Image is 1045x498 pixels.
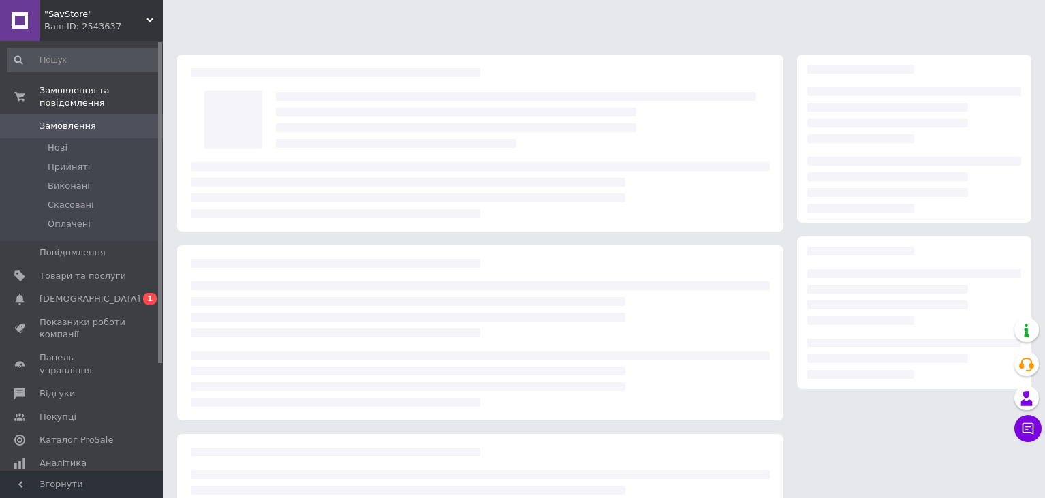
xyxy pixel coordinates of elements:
[1014,415,1042,442] button: Чат з покупцем
[40,84,163,109] span: Замовлення та повідомлення
[48,180,90,192] span: Виконані
[40,352,126,376] span: Панель управління
[48,161,90,173] span: Прийняті
[40,316,126,341] span: Показники роботи компанії
[40,457,87,469] span: Аналітика
[40,247,106,259] span: Повідомлення
[44,8,146,20] span: "SavStore"
[143,293,157,305] span: 1
[40,388,75,400] span: Відгуки
[48,218,91,230] span: Оплачені
[7,48,161,72] input: Пошук
[44,20,163,33] div: Ваш ID: 2543637
[40,120,96,132] span: Замовлення
[40,434,113,446] span: Каталог ProSale
[48,142,67,154] span: Нові
[40,293,140,305] span: [DEMOGRAPHIC_DATA]
[40,270,126,282] span: Товари та послуги
[40,411,76,423] span: Покупці
[48,199,94,211] span: Скасовані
